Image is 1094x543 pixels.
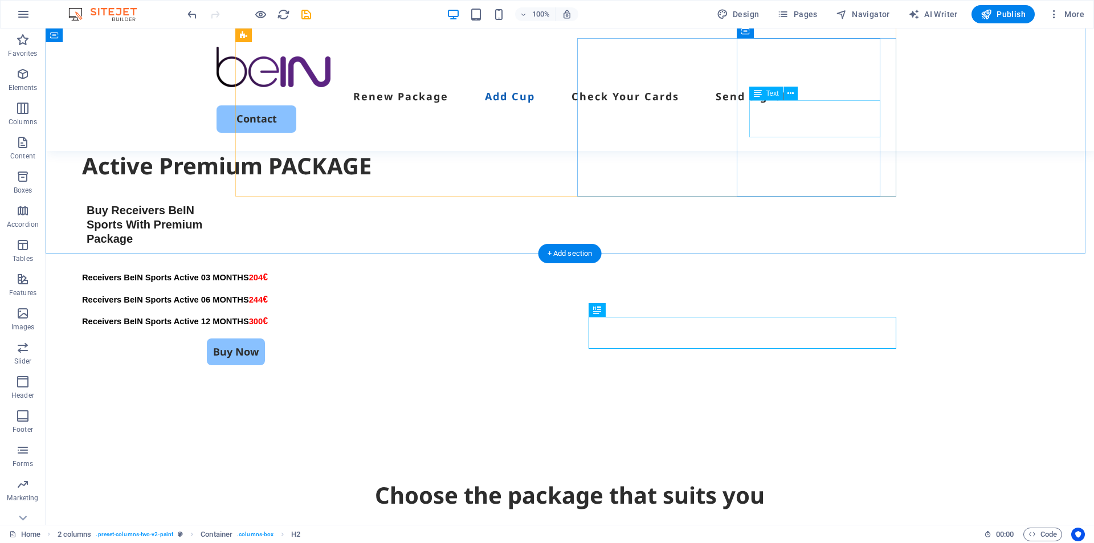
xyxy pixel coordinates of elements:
[10,152,35,161] p: Content
[971,5,1035,23] button: Publish
[300,8,313,21] i: Save (Ctrl+S)
[277,8,290,21] i: Reload page
[712,5,764,23] div: Design (Ctrl+Alt+Y)
[1071,528,1085,541] button: Usercentrics
[96,528,173,541] span: . preset-columns-two-v2-paint
[13,459,33,468] p: Forms
[7,493,38,503] p: Marketing
[984,528,1014,541] h6: Session time
[14,186,32,195] p: Boxes
[7,220,39,229] p: Accordion
[777,9,817,20] span: Pages
[773,5,822,23] button: Pages
[1048,9,1084,20] span: More
[9,288,36,297] p: Features
[766,90,779,97] span: Text
[1004,530,1006,538] span: :
[14,357,32,366] p: Slider
[291,528,300,541] span: Click to select. Double-click to edit
[538,244,602,263] div: + Add section
[717,9,760,20] span: Design
[58,528,301,541] nav: breadcrumb
[981,9,1026,20] span: Publish
[299,7,313,21] button: save
[13,425,33,434] p: Footer
[996,528,1014,541] span: 00 00
[185,7,199,21] button: undo
[836,9,890,20] span: Navigator
[58,528,92,541] span: Click to select. Double-click to edit
[9,117,37,126] p: Columns
[276,7,290,21] button: reload
[712,5,764,23] button: Design
[562,9,572,19] i: On resize automatically adjust zoom level to fit chosen device.
[8,49,37,58] p: Favorites
[11,322,35,332] p: Images
[178,531,183,537] i: This element is a customizable preset
[1023,528,1062,541] button: Code
[1044,5,1089,23] button: More
[237,528,273,541] span: . columns-box
[532,7,550,21] h6: 100%
[1028,528,1057,541] span: Code
[831,5,895,23] button: Navigator
[254,7,267,21] button: Click here to leave preview mode and continue editing
[41,175,183,218] div: Buy Receivers BeIN Sports With Premium Package
[908,9,958,20] span: AI Writer
[186,8,199,21] i: Undo: Edit headline (Ctrl+Z)
[9,83,38,92] p: Elements
[9,528,40,541] a: Click to cancel selection. Double-click to open Pages
[11,391,34,400] p: Header
[13,254,33,263] p: Tables
[201,528,232,541] span: Click to select. Double-click to edit
[515,7,556,21] button: 100%
[66,7,151,21] img: Editor Logo
[904,5,962,23] button: AI Writer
